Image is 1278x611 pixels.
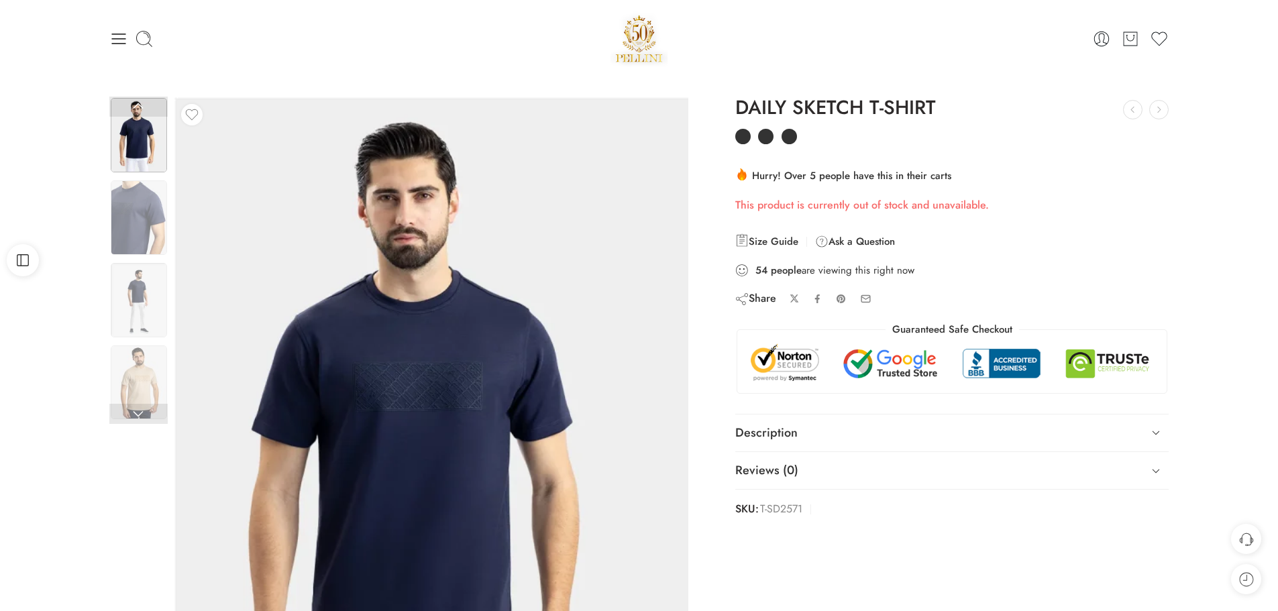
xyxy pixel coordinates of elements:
[771,264,802,277] strong: people
[886,323,1019,337] legend: Guaranteed Safe Checkout
[760,500,802,519] span: T-SD2571
[836,294,847,304] a: Pin on Pinterest
[610,10,668,67] img: Pellini
[735,291,776,306] div: Share
[111,180,167,255] img: Artboard 1-1
[860,293,871,304] a: Email to your friends
[735,414,1169,452] a: Description
[735,500,759,519] strong: SKU:
[1092,30,1111,48] a: Login / Register
[111,345,167,420] img: Artboard 1-1
[755,264,767,277] strong: 54
[747,343,1157,383] img: Trust
[812,294,822,304] a: Share on Facebook
[111,263,167,337] img: Artboard 1-1
[735,263,1169,278] div: are viewing this right now
[735,233,798,249] a: Size Guide
[735,452,1169,490] a: Reviews (0)
[1150,30,1169,48] a: Wishlist
[735,167,1169,183] div: Hurry! Over 5 people have this in their carts
[610,10,668,67] a: Pellini -
[735,197,1169,214] p: This product is currently out of stock and unavailable.
[1121,30,1140,48] a: Cart
[790,294,800,304] a: Share on X
[111,98,167,172] img: Artboard 1-1
[735,97,1169,119] h1: DAILY SKETCH T-SHIRT
[815,233,895,249] a: Ask a Question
